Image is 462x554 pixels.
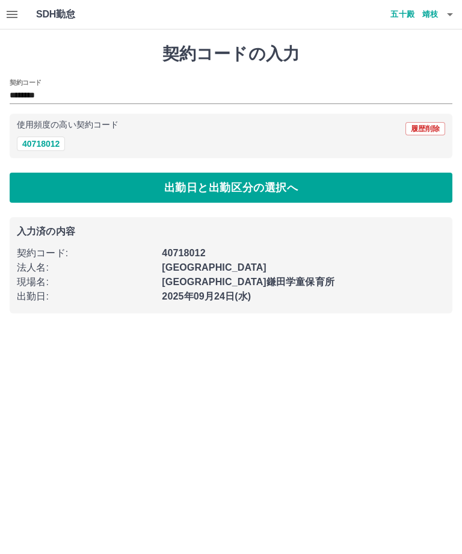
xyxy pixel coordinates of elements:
button: 履歴削除 [405,122,445,135]
b: [GEOGRAPHIC_DATA] [162,262,266,272]
p: 法人名 : [17,260,155,275]
button: 出勤日と出勤区分の選択へ [10,173,452,203]
p: 現場名 : [17,275,155,289]
h1: 契約コードの入力 [10,44,452,64]
h2: 契約コード [10,78,42,87]
b: [GEOGRAPHIC_DATA]鎌田学童保育所 [162,277,334,287]
b: 40718012 [162,248,205,258]
b: 2025年09月24日(水) [162,291,251,301]
p: 出勤日 : [17,289,155,304]
p: 入力済の内容 [17,227,445,236]
button: 40718012 [17,137,65,151]
p: 使用頻度の高い契約コード [17,121,119,129]
p: 契約コード : [17,246,155,260]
